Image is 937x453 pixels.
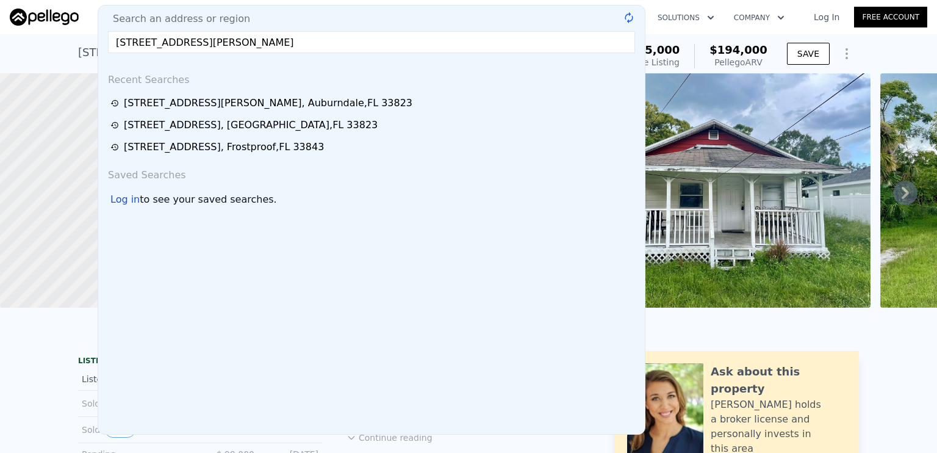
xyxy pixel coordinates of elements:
[140,192,276,207] span: to see your saved searches.
[711,363,847,397] div: Ask about this property
[78,44,406,61] div: [STREET_ADDRESS][PERSON_NAME] , Auburndale , FL 33823
[82,396,190,411] div: Sold
[724,7,794,29] button: Company
[799,11,854,23] a: Log In
[82,373,190,385] div: Listed
[124,96,412,111] div: [STREET_ADDRESS][PERSON_NAME] , Auburndale , FL 33823
[103,12,250,26] span: Search an address or region
[854,7,927,27] a: Free Account
[622,43,680,56] span: $145,000
[78,356,322,368] div: LISTING & SALE HISTORY
[346,432,433,444] button: Continue reading
[835,42,859,66] button: Show Options
[103,158,640,187] div: Saved Searches
[10,9,79,26] img: Pellego
[787,43,830,65] button: SAVE
[124,140,324,154] div: [STREET_ADDRESS] , Frostproof , FL 33843
[110,140,636,154] a: [STREET_ADDRESS], Frostproof,FL 33843
[103,63,640,92] div: Recent Searches
[108,31,635,53] input: Enter an address, city, region, neighborhood or zip code
[709,43,767,56] span: $194,000
[648,7,724,29] button: Solutions
[110,192,140,207] div: Log in
[110,118,636,132] a: [STREET_ADDRESS], [GEOGRAPHIC_DATA],FL 33823
[709,56,767,68] div: Pellego ARV
[622,57,680,67] span: Active Listing
[124,118,378,132] div: [STREET_ADDRESS] , [GEOGRAPHIC_DATA] , FL 33823
[558,73,871,308] img: Sale: 167536503 Parcel: 31356611
[82,422,190,438] div: Sold
[110,96,636,111] a: [STREET_ADDRESS][PERSON_NAME], Auburndale,FL 33823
